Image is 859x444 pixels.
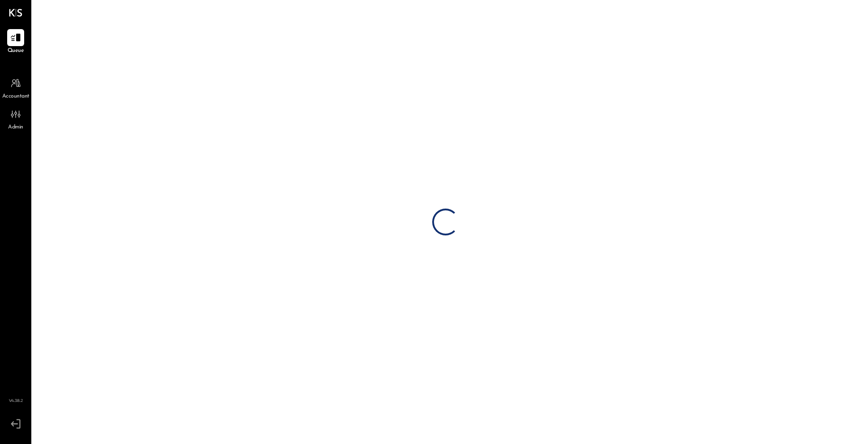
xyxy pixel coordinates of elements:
span: Accountant [2,93,30,101]
a: Admin [0,106,31,132]
span: Admin [8,124,23,132]
a: Accountant [0,75,31,101]
span: Queue [8,47,24,55]
a: Queue [0,29,31,55]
